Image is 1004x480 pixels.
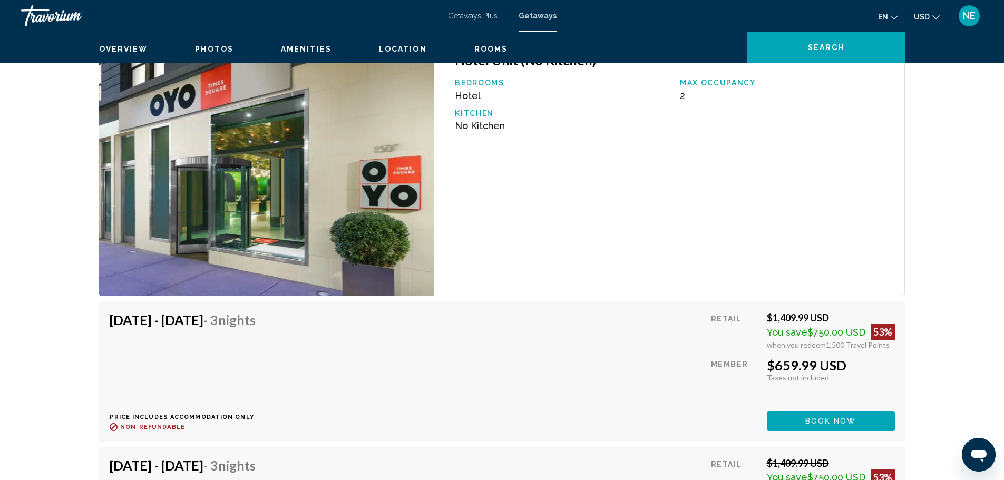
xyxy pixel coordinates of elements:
span: when you redeem [767,340,826,349]
h4: [DATE] - [DATE] [110,312,256,328]
span: Book now [805,417,856,426]
span: No Kitchen [455,120,505,131]
span: Overview [99,45,148,53]
span: Photos [195,45,233,53]
span: - 3 [203,312,256,328]
p: Kitchen [455,109,669,117]
button: Rooms [474,44,508,54]
iframe: Button to launch messaging window [962,438,996,472]
button: Photos [195,44,233,54]
div: 53% [871,324,895,340]
button: Overview [99,44,148,54]
button: Location [379,44,427,54]
span: $750.00 USD [807,327,865,338]
span: Search [808,44,845,52]
a: Travorium [21,5,437,26]
div: $659.99 USD [767,357,895,373]
p: Price includes accommodation only [110,414,264,420]
img: RY76E01X.jpg [99,41,434,296]
span: - 3 [203,457,256,473]
span: Rooms [474,45,508,53]
span: Nights [218,457,256,473]
span: Amenities [281,45,332,53]
span: 1,500 Travel Points [826,340,890,349]
div: Member [711,357,758,403]
button: Book now [767,411,895,430]
span: Non-refundable [120,424,185,430]
button: Search [747,32,905,63]
span: 2 [680,90,685,101]
button: User Menu [956,5,983,27]
span: Hotel [455,90,481,101]
span: Nights [218,312,256,328]
span: USD [914,13,930,21]
p: Max Occupancy [680,79,894,87]
button: Change currency [914,9,940,24]
div: $1,409.99 USD [767,457,895,469]
span: NE [963,11,976,21]
span: You save [767,327,807,338]
div: Retail [711,312,758,349]
span: en [878,13,888,21]
span: Location [379,45,427,53]
h4: [DATE] - [DATE] [110,457,256,473]
a: Getaways [519,12,557,20]
a: Getaways Plus [448,12,498,20]
div: $1,409.99 USD [767,312,895,324]
button: Change language [878,9,898,24]
button: Amenities [281,44,332,54]
p: Bedrooms [455,79,669,87]
span: Taxes not included [767,373,829,382]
